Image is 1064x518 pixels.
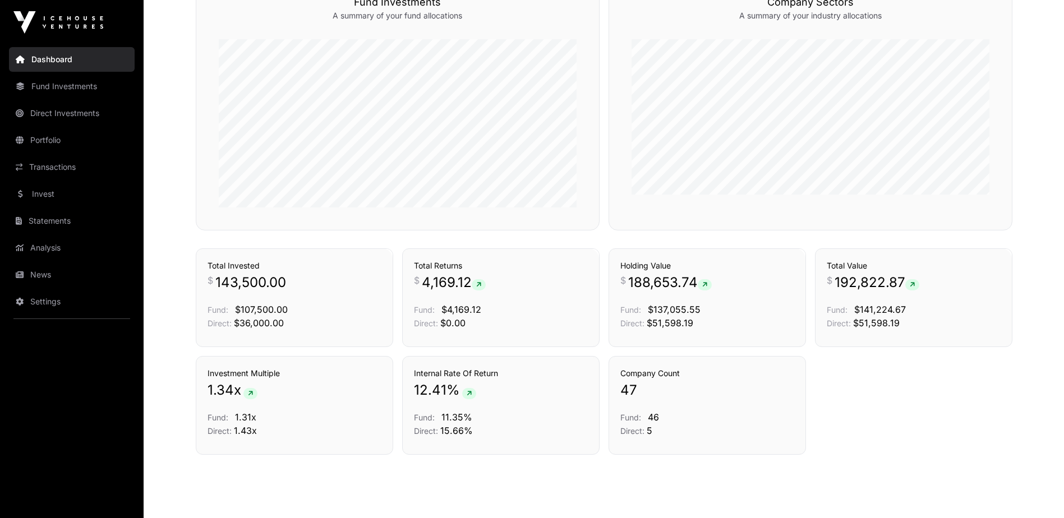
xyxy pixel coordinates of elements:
[440,425,473,436] span: 15.66%
[632,10,989,21] p: A summary of your industry allocations
[440,317,466,329] span: $0.00
[215,274,286,292] span: 143,500.00
[414,318,438,328] span: Direct:
[9,47,135,72] a: Dashboard
[208,426,232,436] span: Direct:
[628,274,712,292] span: 188,653.74
[9,74,135,99] a: Fund Investments
[234,317,284,329] span: $36,000.00
[835,274,919,292] span: 192,822.87
[620,381,637,399] span: 47
[853,317,900,329] span: $51,598.19
[620,368,794,379] h3: Company Count
[9,209,135,233] a: Statements
[648,411,659,423] span: 46
[414,413,435,422] span: Fund:
[620,260,794,271] h3: Holding Value
[208,368,381,379] h3: Investment Multiple
[234,381,241,399] span: x
[414,368,588,379] h3: Internal Rate Of Return
[9,262,135,287] a: News
[1008,464,1064,518] iframe: Chat Widget
[441,304,481,315] span: $4,169.12
[620,274,626,287] span: $
[854,304,906,315] span: $141,224.67
[9,101,135,126] a: Direct Investments
[827,260,1001,271] h3: Total Value
[414,426,438,436] span: Direct:
[446,381,460,399] span: %
[235,304,288,315] span: $107,500.00
[414,274,420,287] span: $
[208,274,213,287] span: $
[414,305,435,314] span: Fund:
[620,305,641,314] span: Fund:
[620,426,644,436] span: Direct:
[648,304,701,315] span: $137,055.55
[9,235,135,260] a: Analysis
[9,182,135,206] a: Invest
[208,318,232,328] span: Direct:
[647,317,693,329] span: $51,598.19
[208,413,228,422] span: Fund:
[422,274,486,292] span: 4,169.12
[620,413,641,422] span: Fund:
[219,10,577,21] p: A summary of your fund allocations
[827,318,851,328] span: Direct:
[620,318,644,328] span: Direct:
[414,260,588,271] h3: Total Returns
[208,381,234,399] span: 1.34
[9,155,135,179] a: Transactions
[647,425,652,436] span: 5
[9,289,135,314] a: Settings
[827,305,847,314] span: Fund:
[208,260,381,271] h3: Total Invested
[13,11,103,34] img: Icehouse Ventures Logo
[9,128,135,152] a: Portfolio
[414,381,446,399] span: 12.41
[208,305,228,314] span: Fund:
[235,411,256,423] span: 1.31x
[827,274,832,287] span: $
[234,425,257,436] span: 1.43x
[441,411,472,423] span: 11.35%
